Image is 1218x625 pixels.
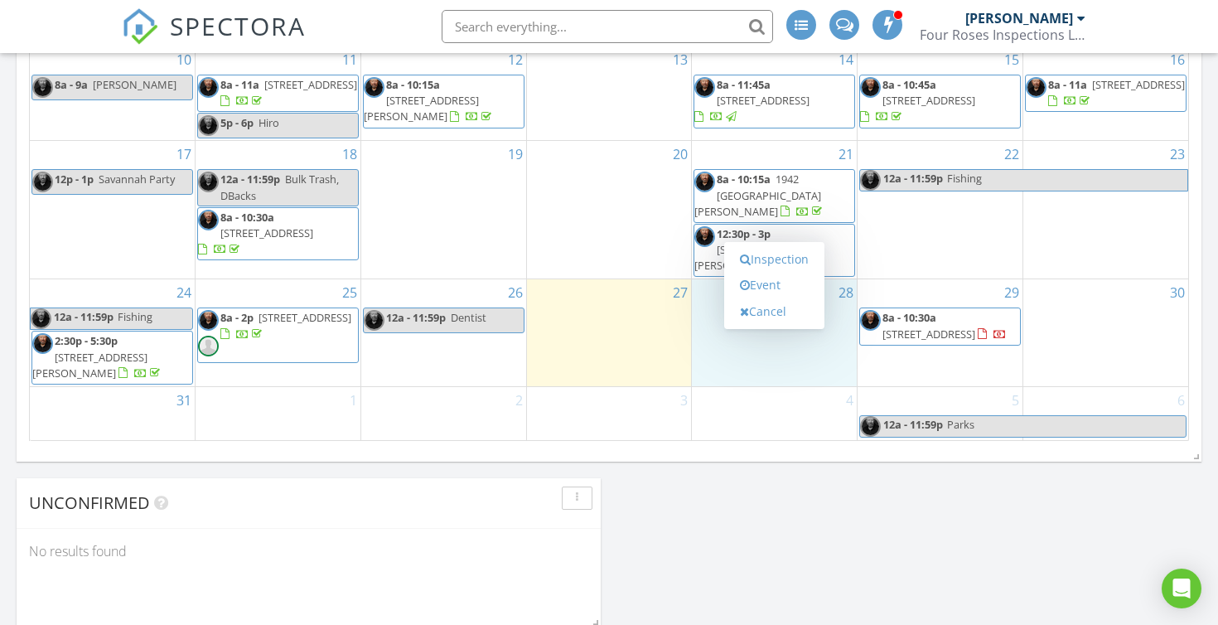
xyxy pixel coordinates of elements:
td: Go to August 30, 2025 [1022,279,1188,387]
img: morganheadshot_2.jpg [860,310,881,331]
a: Go to September 2, 2025 [512,387,526,414]
a: 8a - 11a [STREET_ADDRESS] [220,77,357,108]
a: 8a - 10:30a [STREET_ADDRESS] [859,308,1021,345]
a: SPECTORA [122,22,306,57]
td: Go to August 24, 2025 [30,279,196,387]
a: 8a - 10:30a [STREET_ADDRESS] [882,310,1007,341]
td: Go to August 31, 2025 [30,387,196,442]
span: 12a - 11:59p [220,172,280,187]
td: Go to September 6, 2025 [1022,387,1188,442]
td: Go to August 16, 2025 [1022,46,1188,141]
img: morganheadshot_2.jpg [198,77,219,98]
a: Go to September 4, 2025 [843,387,857,414]
a: 2:30p - 5:30p [STREET_ADDRESS][PERSON_NAME] [32,333,163,380]
td: Go to August 14, 2025 [692,46,858,141]
span: 8a - 10:15a [386,77,440,92]
a: Go to August 21, 2025 [835,141,857,167]
td: Go to August 20, 2025 [526,141,692,279]
img: morganheadshot_2.jpg [198,210,219,230]
span: 12a - 11:59p [882,416,944,437]
span: [STREET_ADDRESS] [882,93,975,108]
div: [PERSON_NAME] [965,10,1073,27]
span: SPECTORA [170,8,306,43]
td: Go to August 22, 2025 [858,141,1023,279]
span: 12a - 11:59p [882,170,944,191]
a: Go to August 28, 2025 [835,279,857,306]
span: 2:30p - 5:30p [55,333,118,348]
a: Go to August 19, 2025 [505,141,526,167]
img: morganheadshot_2.jpg [860,77,881,98]
a: Go to August 25, 2025 [339,279,360,306]
td: Go to August 25, 2025 [196,279,361,387]
a: 8a - 2p [STREET_ADDRESS] [220,310,351,341]
img: morganheadshot_2.jpg [32,77,53,98]
td: Go to August 10, 2025 [30,46,196,141]
span: [STREET_ADDRESS][PERSON_NAME] [694,242,810,273]
a: Go to August 23, 2025 [1167,141,1188,167]
a: 8a - 11:45a [STREET_ADDRESS] [694,77,810,124]
span: [STREET_ADDRESS] [882,327,975,342]
a: Go to August 20, 2025 [669,141,691,167]
span: [STREET_ADDRESS] [717,93,810,108]
a: Inspection [732,246,817,273]
td: Go to August 13, 2025 [526,46,692,141]
img: morganheadshot_2.jpg [198,115,219,136]
td: Go to August 29, 2025 [858,279,1023,387]
span: 12a - 11:59p [53,308,114,329]
span: [STREET_ADDRESS][PERSON_NAME] [364,93,479,124]
a: 12:30p - 3p [STREET_ADDRESS][PERSON_NAME] [694,224,855,278]
span: [STREET_ADDRESS] [1092,77,1185,92]
div: Four Roses Inspections LLC [920,27,1085,43]
td: Go to September 1, 2025 [196,387,361,442]
td: Go to August 17, 2025 [30,141,196,279]
a: 8a - 10:30a [STREET_ADDRESS] [197,207,359,261]
a: Go to August 22, 2025 [1001,141,1022,167]
a: 8a - 2p [STREET_ADDRESS] [197,308,359,362]
span: [STREET_ADDRESS] [220,225,313,240]
img: morganheadshot_2.jpg [364,77,384,98]
span: 8a - 11a [220,77,259,92]
span: 8a - 10:45a [882,77,936,92]
span: [STREET_ADDRESS] [264,77,357,92]
td: Go to September 4, 2025 [692,387,858,442]
a: 12:30p - 3p [STREET_ADDRESS][PERSON_NAME] [694,226,825,273]
td: Go to August 19, 2025 [360,141,526,279]
a: 8a - 10:15a [STREET_ADDRESS][PERSON_NAME] [364,77,495,124]
td: Go to August 23, 2025 [1022,141,1188,279]
span: Fishing [118,309,152,324]
td: Go to August 12, 2025 [360,46,526,141]
img: morganheadshot_2.jpg [1026,77,1046,98]
a: Go to September 3, 2025 [677,387,691,414]
span: [STREET_ADDRESS] [259,310,351,325]
a: 8a - 10:45a [STREET_ADDRESS] [859,75,1021,128]
img: morganheadshot_2.jpg [694,226,715,247]
td: Go to August 18, 2025 [196,141,361,279]
img: morganheadshot_2.jpg [32,333,53,354]
a: 8a - 10:15a 1942 [GEOGRAPHIC_DATA][PERSON_NAME] [694,172,825,218]
a: 8a - 11a [STREET_ADDRESS] [1048,77,1185,108]
a: 8a - 10:15a 1942 [GEOGRAPHIC_DATA][PERSON_NAME] [694,169,855,223]
span: 12:30p - 3p [717,226,771,241]
span: Parks [947,417,974,432]
span: Unconfirmed [29,492,150,514]
img: morganheadshot_2.jpg [198,310,219,331]
a: Go to August 12, 2025 [505,46,526,73]
a: 8a - 11a [STREET_ADDRESS] [197,75,359,112]
td: Go to September 5, 2025 [858,387,1023,442]
span: 8a - 11:45a [717,77,771,92]
a: Go to August 16, 2025 [1167,46,1188,73]
a: Go to August 30, 2025 [1167,279,1188,306]
td: Go to August 15, 2025 [858,46,1023,141]
a: 8a - 11:45a [STREET_ADDRESS] [694,75,855,128]
a: Go to August 26, 2025 [505,279,526,306]
a: Go to August 31, 2025 [173,387,195,414]
span: 1942 [GEOGRAPHIC_DATA][PERSON_NAME] [694,172,821,218]
a: 2:30p - 5:30p [STREET_ADDRESS][PERSON_NAME] [31,331,193,385]
a: Go to August 11, 2025 [339,46,360,73]
a: Go to September 6, 2025 [1174,387,1188,414]
span: Fishing [947,171,982,186]
td: Go to August 27, 2025 [526,279,692,387]
span: 5p - 6p [220,115,254,130]
img: morganheadshot_2.jpg [694,77,715,98]
img: morganheadshot_2.jpg [694,172,715,192]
